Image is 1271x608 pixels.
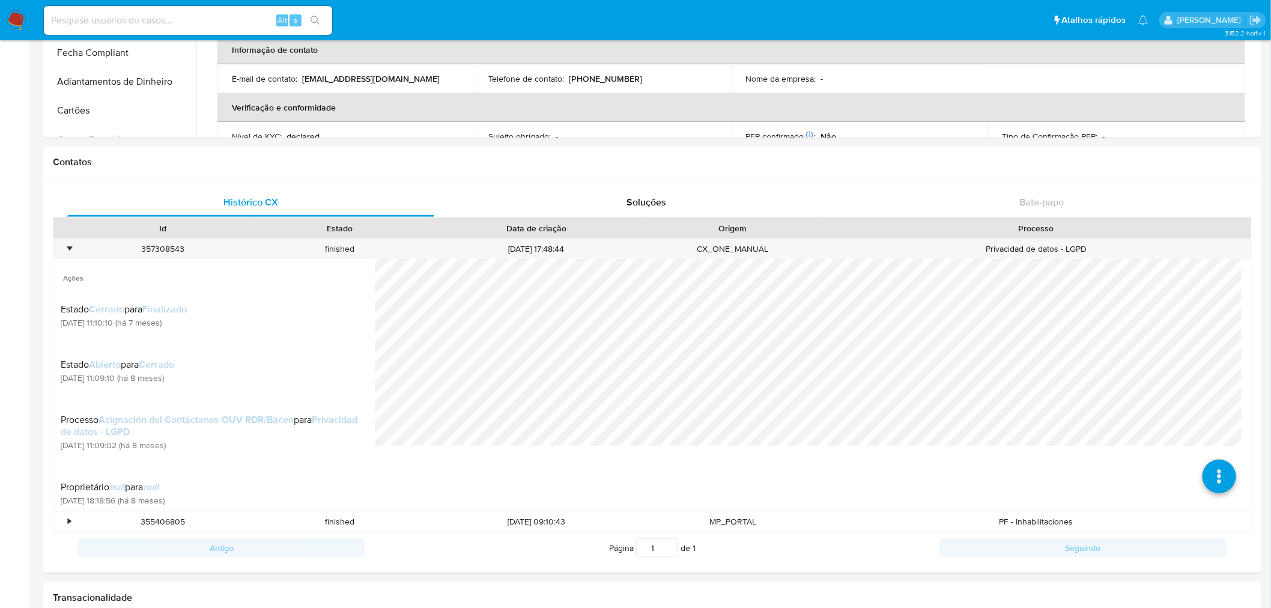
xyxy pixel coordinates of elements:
span: Ações [53,259,375,288]
span: Privacidad de datos - LGPD [61,413,357,439]
th: Informação de contato [217,35,1245,64]
p: - [1103,131,1105,142]
button: Fecha Compliant [46,38,196,67]
div: para [61,481,165,493]
p: Nome da empresa : [745,73,816,84]
h1: Transacionalidade [53,592,1252,604]
span: Soluções [626,195,666,209]
button: Cartões [46,96,196,125]
span: Atalhos rápidos [1062,14,1126,26]
div: 357308543 [74,239,251,259]
th: Verificação e conformidade [217,93,1245,122]
span: Finalizado [142,302,187,316]
button: Seguindo [939,538,1227,558]
button: search-icon [303,12,327,29]
p: [EMAIL_ADDRESS][DOMAIN_NAME] [302,73,440,84]
p: E-mail de contato : [232,73,297,84]
span: Bate-papo [1020,195,1064,209]
span: Página de [609,538,696,558]
p: Nível de KYC : [232,131,282,142]
div: finished [251,512,428,532]
p: sabrina.lima@mercadopago.com.br [1177,14,1245,26]
p: Não [821,131,836,142]
div: 355406805 [74,512,251,532]
div: MP_PORTAL [645,512,821,532]
div: Id [83,222,243,234]
span: Histórico CX [223,195,278,209]
span: Estado [61,302,89,316]
p: Telefone de contato : [489,73,565,84]
div: CX_ONE_MANUAL [645,239,821,259]
span: 1 [693,542,696,554]
p: declared [287,131,320,142]
div: finished [251,239,428,259]
span: Estado [61,357,89,371]
span: Cerrado [139,357,174,371]
p: [PHONE_NUMBER] [569,73,643,84]
div: Privacidad de datos - LGPD [821,239,1251,259]
input: Pesquise usuários ou casos... [44,13,332,28]
div: Estado [259,222,419,234]
div: • [68,516,71,527]
span: Asignación del Contáctanos OUV RDR/Bacen [99,413,294,427]
p: Tipo de Confirmação PEP : [1003,131,1098,142]
div: para [61,414,368,438]
span: Processo [61,413,99,427]
span: [DATE] 11:09:10 (há 8 meses) [61,372,174,383]
a: Notificações [1138,15,1148,25]
h1: Contatos [53,156,1252,168]
div: Origem [653,222,813,234]
span: [DATE] 11:10:10 (há 7 meses) [61,317,187,328]
div: Processo [830,222,1243,234]
span: Proprietário [61,480,109,494]
a: Sair [1249,14,1262,26]
span: [DATE] 18:18:56 (há 8 meses) [61,495,165,506]
span: null [143,480,159,494]
p: - [821,73,823,84]
span: [DATE] 11:09:02 (há 8 meses) [61,440,368,451]
p: - [556,131,559,142]
div: para [61,303,187,315]
span: s [294,14,297,26]
button: Antigo [78,538,365,558]
div: • [68,243,71,255]
span: null [109,480,125,494]
p: Sujeito obrigado : [489,131,551,142]
span: Cerrado [89,302,124,316]
div: PF - Inhabilitaciones [821,512,1251,532]
span: Abierto [89,357,121,371]
span: 3.152.2-hotfix-1 [1225,28,1265,38]
div: para [61,359,174,371]
button: Contas Bancárias [46,125,196,154]
div: [DATE] 09:10:43 [428,512,645,532]
button: Adiantamentos de Dinheiro [46,67,196,96]
p: PEP confirmado : [745,131,816,142]
div: Data de criação [436,222,636,234]
div: [DATE] 17:48:44 [428,239,645,259]
span: Alt [278,14,287,26]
